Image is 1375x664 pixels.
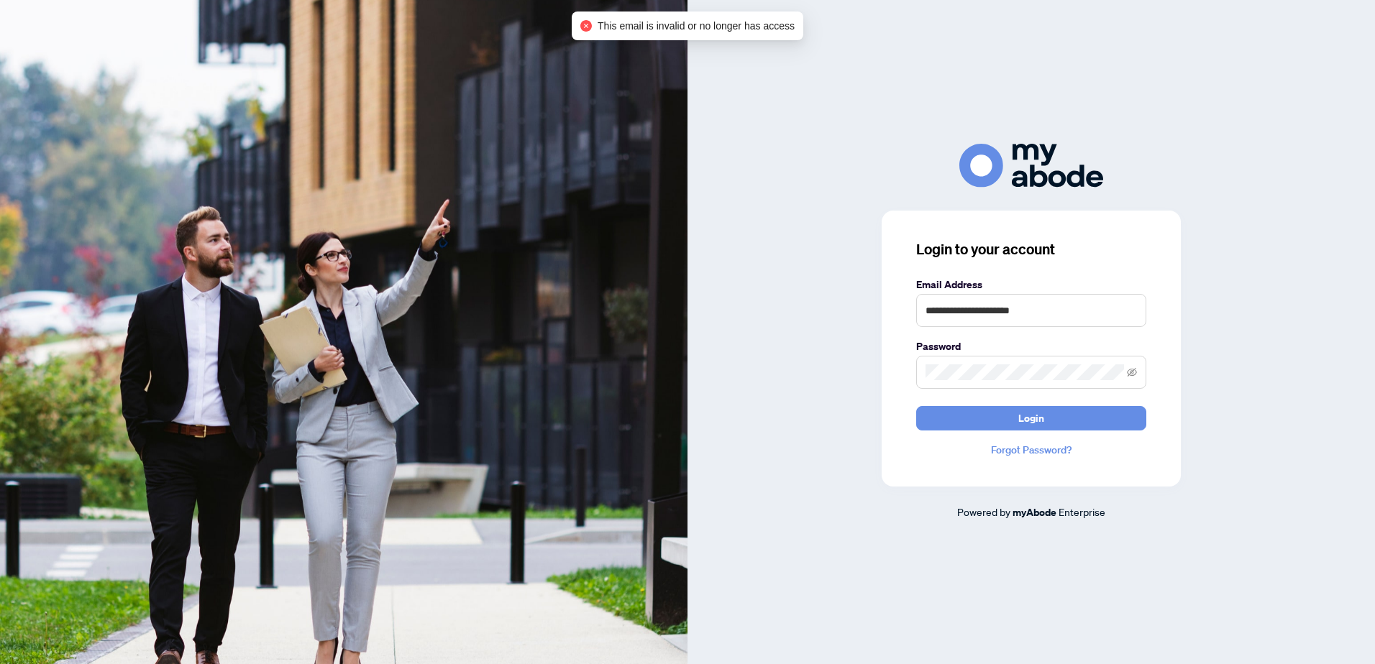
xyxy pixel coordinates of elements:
a: Forgot Password? [916,442,1146,458]
span: Enterprise [1059,505,1105,518]
label: Email Address [916,277,1146,292]
span: Login [1018,407,1044,430]
span: close-circle [580,20,592,32]
span: Powered by [957,505,1010,518]
a: myAbode [1013,504,1056,520]
img: ma-logo [959,144,1103,188]
span: This email is invalid or no longer has access [598,18,795,34]
span: eye-invisible [1127,367,1137,377]
h3: Login to your account [916,239,1146,259]
button: Login [916,406,1146,430]
label: Password [916,338,1146,354]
